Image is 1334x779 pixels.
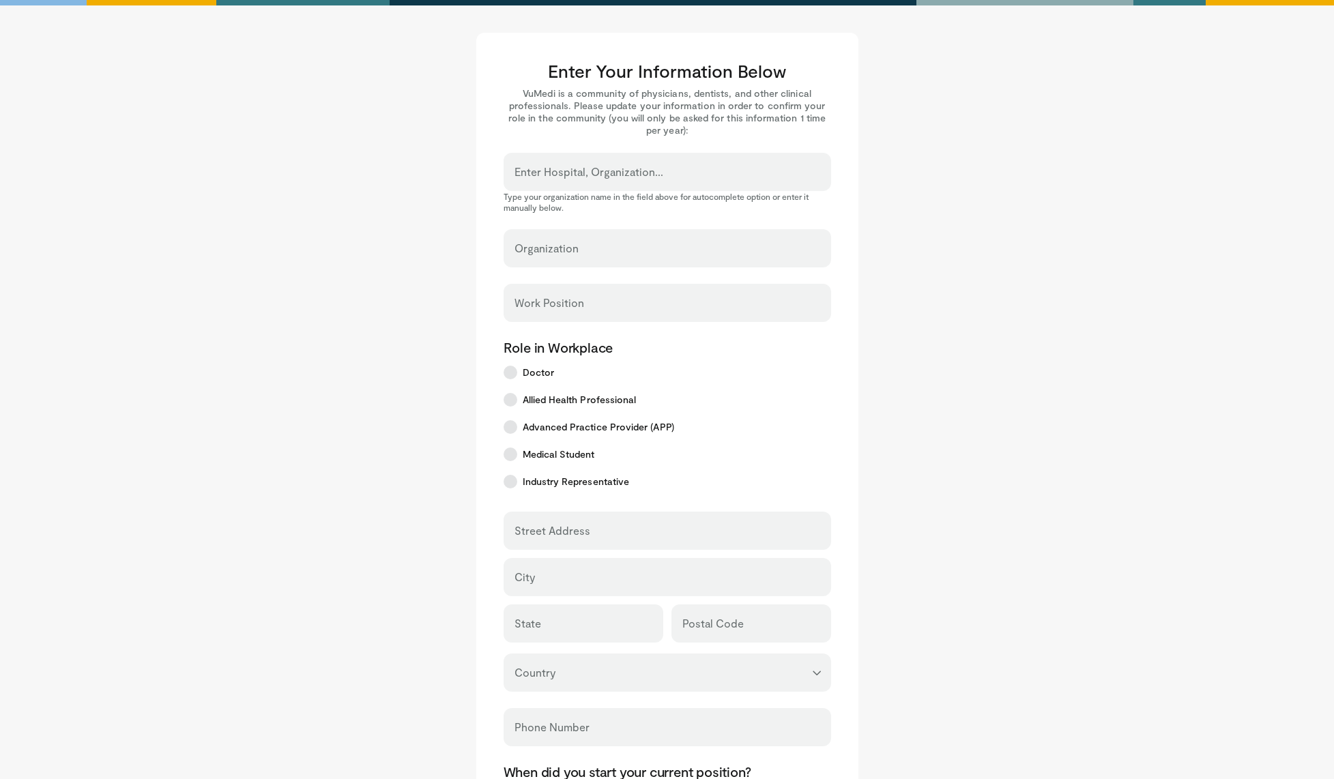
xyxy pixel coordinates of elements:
[514,610,541,637] label: State
[514,517,590,544] label: Street Address
[523,447,595,461] span: Medical Student
[523,420,674,434] span: Advanced Practice Provider (APP)
[514,714,590,741] label: Phone Number
[523,393,637,407] span: Allied Health Professional
[514,289,584,317] label: Work Position
[523,475,630,488] span: Industry Representative
[514,235,579,262] label: Organization
[504,87,831,136] p: VuMedi is a community of physicians, dentists, and other clinical professionals. Please update yo...
[514,563,535,591] label: City
[682,610,744,637] label: Postal Code
[504,191,831,213] p: Type your organization name in the field above for autocomplete option or enter it manually below.
[514,158,663,186] label: Enter Hospital, Organization...
[504,338,831,356] p: Role in Workplace
[504,60,831,82] h3: Enter Your Information Below
[523,366,554,379] span: Doctor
